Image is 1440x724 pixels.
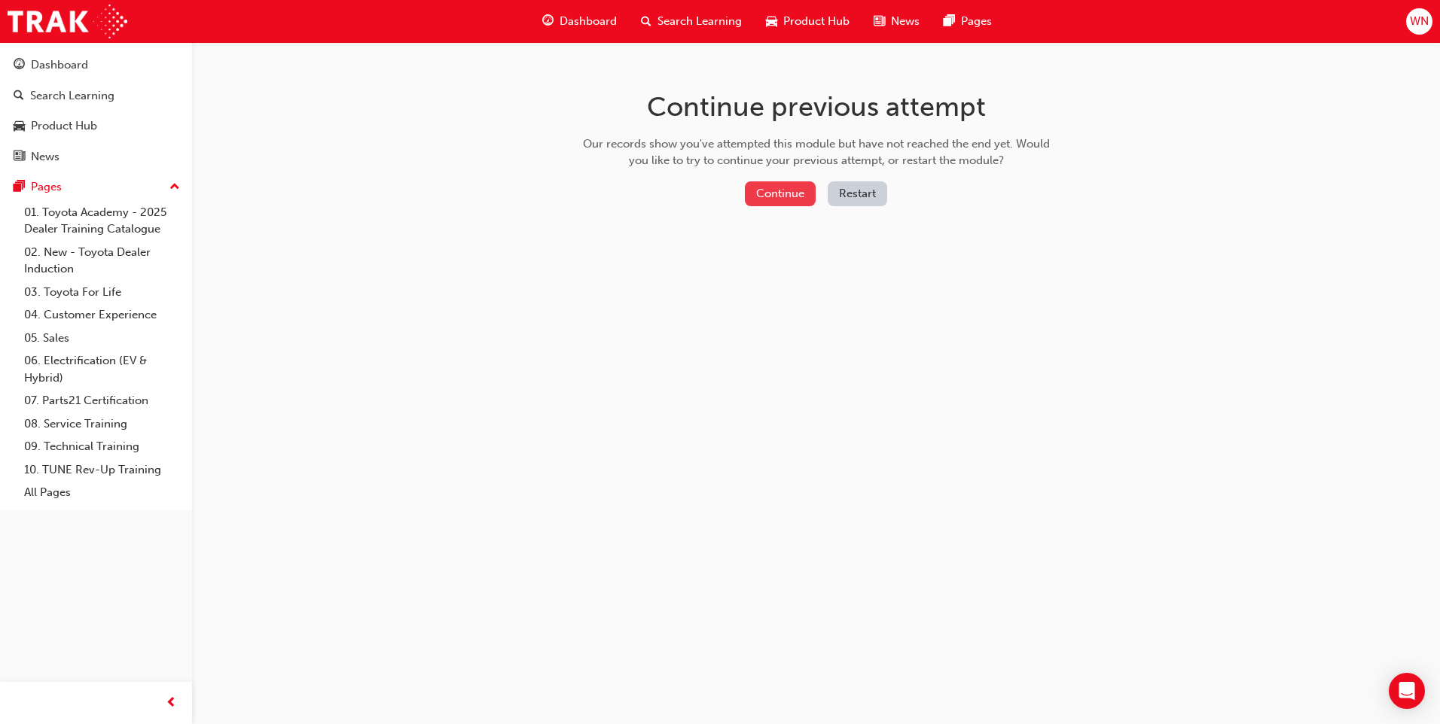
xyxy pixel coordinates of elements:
span: car-icon [14,120,25,133]
span: Dashboard [560,13,617,30]
span: guage-icon [542,12,554,31]
a: search-iconSearch Learning [629,6,754,37]
button: Pages [6,173,186,201]
span: news-icon [14,151,25,164]
span: News [891,13,920,30]
a: 10. TUNE Rev-Up Training [18,458,186,482]
a: 03. Toyota For Life [18,281,186,304]
div: Search Learning [30,87,114,105]
button: WN [1406,8,1432,35]
a: news-iconNews [862,6,932,37]
a: Search Learning [6,82,186,110]
span: guage-icon [14,59,25,72]
a: News [6,143,186,171]
a: pages-iconPages [932,6,1004,37]
button: Continue [745,181,816,206]
div: Dashboard [31,56,88,74]
span: Search Learning [657,13,742,30]
a: car-iconProduct Hub [754,6,862,37]
a: 04. Customer Experience [18,303,186,327]
a: 01. Toyota Academy - 2025 Dealer Training Catalogue [18,201,186,241]
span: prev-icon [166,694,177,713]
div: Open Intercom Messenger [1389,673,1425,709]
span: Product Hub [783,13,850,30]
button: Restart [828,181,887,206]
div: News [31,148,59,166]
a: 06. Electrification (EV & Hybrid) [18,349,186,389]
span: WN [1410,13,1429,30]
a: guage-iconDashboard [530,6,629,37]
a: All Pages [18,481,186,504]
span: search-icon [641,12,651,31]
div: Pages [31,178,62,196]
a: 05. Sales [18,327,186,350]
a: 02. New - Toyota Dealer Induction [18,241,186,281]
a: Dashboard [6,51,186,79]
span: pages-icon [14,181,25,194]
a: 07. Parts21 Certification [18,389,186,412]
div: Product Hub [31,117,97,135]
img: Trak [8,5,127,38]
a: Product Hub [6,112,186,140]
span: search-icon [14,90,24,103]
a: 08. Service Training [18,412,186,436]
a: 09. Technical Training [18,435,186,458]
button: DashboardSearch LearningProduct HubNews [6,48,186,173]
span: up-icon [169,178,180,197]
span: car-icon [766,12,777,31]
span: Pages [961,13,992,30]
span: news-icon [874,12,885,31]
div: Our records show you've attempted this module but have not reached the end yet. Would you like to... [578,135,1055,169]
span: pages-icon [944,12,955,31]
h1: Continue previous attempt [578,90,1055,123]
